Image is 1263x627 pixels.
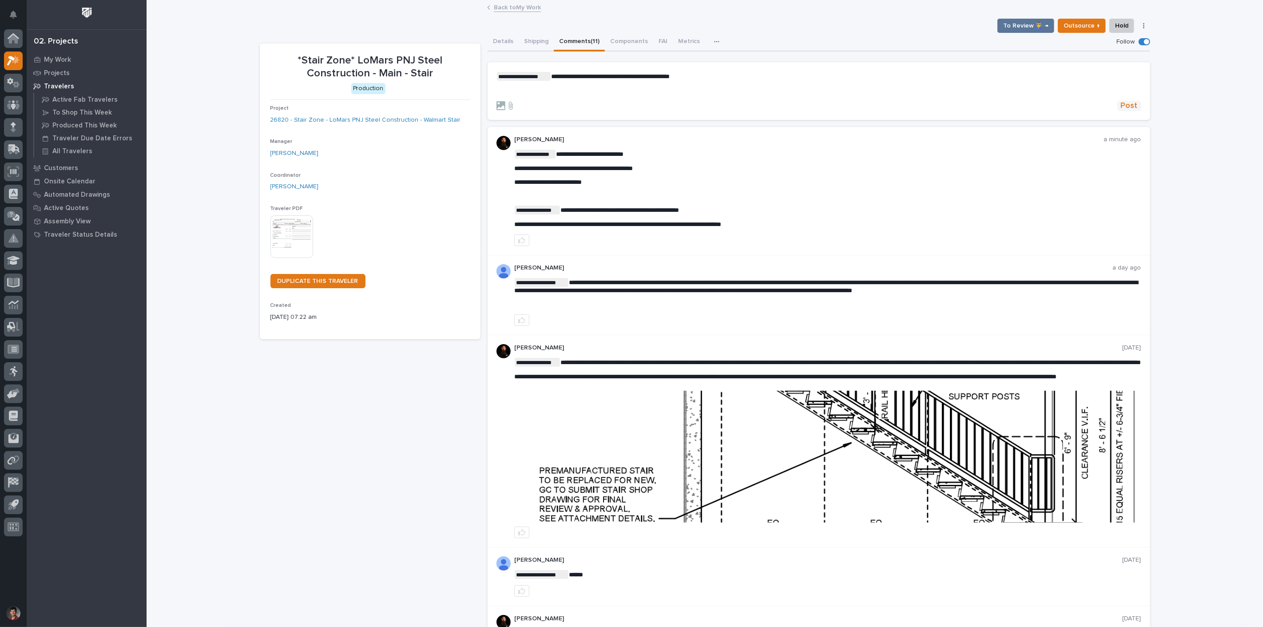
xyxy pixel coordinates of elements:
span: Created [270,303,291,308]
span: DUPLICATE THIS TRAVELER [278,278,358,284]
p: Automated Drawings [44,191,110,199]
p: Assembly View [44,218,91,226]
a: [PERSON_NAME] [270,182,319,191]
span: Manager [270,139,293,144]
span: Hold [1115,20,1128,31]
div: Notifications [11,11,23,25]
p: Produced This Week [52,122,117,130]
div: Production [351,83,385,94]
p: [DATE] [1123,344,1141,352]
p: a day ago [1113,264,1141,272]
button: FAI [653,33,673,52]
a: Projects [27,66,147,79]
button: Components [605,33,653,52]
button: To Review 👨‍🏭 → [997,19,1054,33]
p: Traveler Status Details [44,231,117,239]
button: like this post [514,527,529,538]
p: [PERSON_NAME] [514,136,1104,143]
button: Comments (11) [554,33,605,52]
button: Metrics [673,33,705,52]
a: Automated Drawings [27,188,147,201]
button: Details [488,33,519,52]
p: [DATE] 07:22 am [270,313,470,322]
a: Travelers [27,79,147,93]
img: AOh14GhUnP333BqRmXh-vZ-TpYZQaFVsuOFmGre8SRZf2A=s96-c [496,556,511,571]
a: Traveler Status Details [27,228,147,241]
button: like this post [514,314,529,326]
div: 02. Projects [34,37,78,47]
img: Workspace Logo [79,4,95,21]
a: Produced This Week [34,119,147,131]
p: My Work [44,56,71,64]
p: Projects [44,69,70,77]
p: [PERSON_NAME] [514,556,1123,564]
p: [DATE] [1123,556,1141,564]
a: [PERSON_NAME] [270,149,319,158]
p: Customers [44,164,78,172]
button: Outsource ↑ [1058,19,1106,33]
a: Active Fab Travelers [34,93,147,106]
span: Traveler PDF [270,206,303,211]
p: All Travelers [52,147,92,155]
span: To Review 👨‍🏭 → [1003,20,1049,31]
p: Traveler Due Date Errors [52,135,132,143]
span: Coordinator [270,173,301,178]
a: 26820 - Stair Zone - LoMars PNJ Steel Construction - Walmart Stair [270,115,461,125]
a: Traveler Due Date Errors [34,132,147,144]
button: Hold [1109,19,1134,33]
a: Back toMy Work [494,2,541,12]
a: To Shop This Week [34,106,147,119]
img: AOh14GhUnP333BqRmXh-vZ-TpYZQaFVsuOFmGre8SRZf2A=s96-c [496,264,511,278]
img: zmKUmRVDQjmBLfnAs97p [496,136,511,150]
span: Project [270,106,289,111]
p: *Stair Zone* LoMars PNJ Steel Construction - Main - Stair [270,54,470,80]
p: [PERSON_NAME] [514,264,1113,272]
a: Assembly View [27,214,147,228]
p: To Shop This Week [52,109,112,117]
p: [PERSON_NAME] [514,615,1123,623]
p: Onsite Calendar [44,178,95,186]
p: Active Fab Travelers [52,96,118,104]
button: Shipping [519,33,554,52]
a: All Travelers [34,145,147,157]
a: DUPLICATE THIS TRAVELER [270,274,365,288]
p: Active Quotes [44,204,89,212]
span: Post [1121,101,1138,111]
a: My Work [27,53,147,66]
p: Travelers [44,83,74,91]
img: zmKUmRVDQjmBLfnAs97p [496,344,511,358]
button: Notifications [4,5,23,24]
span: Outsource ↑ [1064,20,1100,31]
button: users-avatar [4,604,23,623]
a: Customers [27,161,147,175]
a: Active Quotes [27,201,147,214]
p: [DATE] [1123,615,1141,623]
p: [PERSON_NAME] [514,344,1123,352]
p: a minute ago [1104,136,1141,143]
button: like this post [514,585,529,597]
p: Follow [1117,38,1135,46]
a: Onsite Calendar [27,175,147,188]
button: like this post [514,234,529,246]
button: Post [1117,101,1141,111]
